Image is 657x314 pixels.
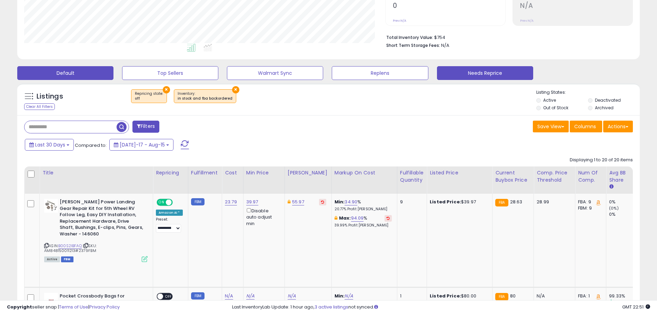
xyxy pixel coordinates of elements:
[537,169,572,184] div: Comp. Price Threshold
[17,66,113,80] button: Default
[609,293,637,299] div: 99.33%
[191,198,205,205] small: FBM
[335,223,392,228] p: 39.99% Profit [PERSON_NAME]
[578,199,601,205] div: FBA: 9
[156,169,185,176] div: Repricing
[191,169,219,176] div: Fulfillment
[430,199,461,205] b: Listed Price:
[387,216,390,220] i: Revert to store-level Max Markup
[288,169,329,176] div: [PERSON_NAME]
[44,199,148,261] div: ASIN:
[400,169,424,184] div: Fulfillable Quantity
[122,66,218,80] button: Top Sellers
[345,199,357,205] a: 34.90
[172,200,183,205] span: OFF
[510,293,516,299] span: 80
[246,199,258,205] a: 39.97
[622,304,650,310] span: 2025-09-15 22:51 GMT
[495,169,531,184] div: Current Buybox Price
[37,92,63,101] h5: Listings
[60,199,143,239] b: [PERSON_NAME] Power Landing Gear Repair Kit for 5th Wheel RV Follow Leg, Easy DIY Installation, R...
[7,304,120,311] div: seller snap | |
[400,293,421,299] div: 1
[437,66,533,80] button: Needs Reprice
[135,96,163,101] div: off
[25,139,74,151] button: Last 30 Days
[292,199,304,205] a: 55.97
[570,121,602,132] button: Columns
[163,293,174,299] span: OFF
[178,96,232,101] div: in stock and fba backordered
[156,217,183,233] div: Preset:
[246,207,279,227] div: Disable auto adjust min
[232,304,650,311] div: Last InventoryLab Update: 1 hour ago, not synced.
[609,211,637,217] div: 0%
[232,86,239,93] button: ×
[44,293,58,307] img: 31mjU-idT5L._SL40_.jpg
[288,200,290,204] i: This overrides the store level Dynamic Max Price for this listing
[335,293,345,299] b: Min:
[335,216,337,220] i: This overrides the store level max markup for this listing
[35,141,65,148] span: Last 30 Days
[24,103,55,110] div: Clear All Filters
[430,169,489,176] div: Listed Price
[536,89,640,96] p: Listing States:
[321,200,324,204] i: Revert to store-level Dynamic Max Price
[543,105,568,111] label: Out of Stock
[570,157,633,163] div: Displaying 1 to 20 of 20 items
[609,199,637,205] div: 0%
[157,200,166,205] span: ON
[225,199,237,205] a: 23.79
[520,2,633,11] h2: N/A
[386,34,433,40] b: Total Inventory Value:
[339,215,351,221] b: Max:
[603,121,633,132] button: Actions
[178,91,232,101] span: Inventory :
[510,199,522,205] span: 28.63
[335,199,392,212] div: %
[246,169,282,176] div: Min Price
[89,304,120,310] a: Privacy Policy
[191,292,205,300] small: FBM
[543,97,556,103] label: Active
[351,215,364,222] a: 94.09
[246,293,255,300] a: N/A
[225,293,233,300] a: N/A
[332,66,428,80] button: Replens
[609,184,613,190] small: Avg BB Share.
[578,169,603,184] div: Num of Comp.
[609,169,634,184] div: Avg BB Share
[578,205,601,211] div: FBM: 9
[578,293,601,299] div: FBA: 1
[331,166,397,194] th: The percentage added to the cost of goods (COGS) that forms the calculator for Min & Max prices.
[163,86,170,93] button: ×
[132,121,159,133] button: Filters
[495,293,508,301] small: FBA
[393,19,406,23] small: Prev: N/A
[227,66,323,80] button: Walmart Sync
[430,293,461,299] b: Listed Price:
[537,199,570,205] div: 28.99
[315,304,348,310] a: 3 active listings
[574,123,596,130] span: Columns
[42,169,150,176] div: Title
[609,205,619,211] small: (0%)
[135,91,163,101] span: Repricing state :
[75,142,107,149] span: Compared to:
[120,141,165,148] span: [DATE]-17 - Aug-15
[335,207,392,212] p: 20.77% Profit [PERSON_NAME]
[44,199,58,213] img: 41jfP3Yu-aL._SL40_.jpg
[288,293,296,300] a: N/A
[335,169,394,176] div: Markup on Cost
[225,169,240,176] div: Cost
[386,33,628,41] li: $754
[345,293,353,300] a: N/A
[58,243,82,249] a: B00S2IBFAQ
[400,199,421,205] div: 9
[7,304,32,310] strong: Copyright
[335,199,345,205] b: Min:
[386,42,440,48] b: Short Term Storage Fees:
[156,210,183,216] div: Amazon AI *
[533,121,569,132] button: Save View
[59,304,88,310] a: Terms of Use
